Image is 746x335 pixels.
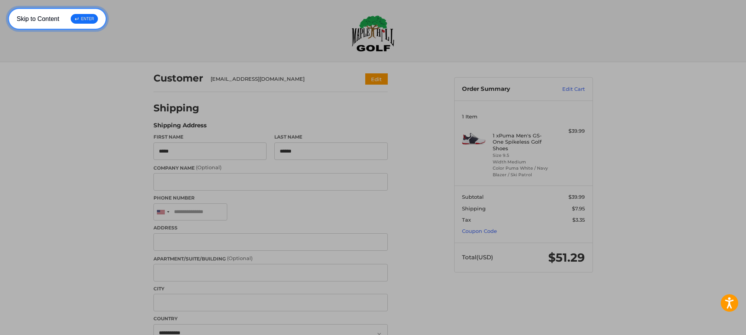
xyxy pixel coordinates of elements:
[462,217,471,223] span: Tax
[153,224,388,231] label: Address
[153,255,388,262] label: Apartment/Suite/Building
[211,75,350,83] div: [EMAIL_ADDRESS][DOMAIN_NAME]
[554,127,585,135] div: $39.99
[153,164,388,172] label: Company Name
[365,73,388,85] button: Edit
[153,102,199,114] h2: Shipping
[153,134,267,141] label: First Name
[153,72,203,84] h2: Customer
[153,121,207,134] legend: Shipping Address
[493,132,552,151] h4: 1 x Puma Men's GS-One Spikeless Golf Shoes
[154,204,172,220] div: United States: +1
[548,250,585,265] span: $51.29
[572,217,585,223] span: $3.35
[153,285,388,292] label: City
[227,255,253,261] small: (Optional)
[153,194,388,201] label: Phone Number
[462,205,486,212] span: Shipping
[493,159,552,165] li: Width Medium
[196,164,221,170] small: (Optional)
[462,85,546,93] h3: Order Summary
[352,15,394,52] img: Maple Hill Golf
[462,228,497,234] a: Coupon Code
[462,194,484,200] span: Subtotal
[493,165,552,178] li: Color Puma White / Navy Blazer / Ski Patrol
[546,85,585,93] a: Edit Cart
[274,134,388,141] label: Last Name
[493,152,552,159] li: Size 9.5
[462,253,493,261] span: Total (USD)
[462,113,585,120] h3: 1 Item
[153,315,388,322] label: Country
[572,205,585,212] span: $7.95
[568,194,585,200] span: $39.99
